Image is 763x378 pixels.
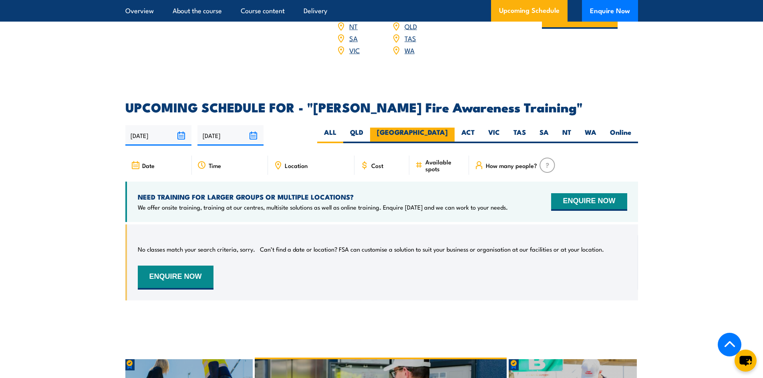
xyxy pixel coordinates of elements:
[486,162,537,169] span: How many people?
[371,162,383,169] span: Cost
[197,125,264,146] input: To date
[507,128,533,143] label: TAS
[285,162,308,169] span: Location
[556,128,578,143] label: NT
[138,203,508,211] p: We offer onsite training, training at our centres, multisite solutions as well as online training...
[551,193,627,211] button: ENQUIRE NOW
[349,45,360,55] a: VIC
[603,128,638,143] label: Online
[481,128,507,143] label: VIC
[138,192,508,201] h4: NEED TRAINING FOR LARGER GROUPS OR MULTIPLE LOCATIONS?
[317,128,343,143] label: ALL
[405,21,417,31] a: QLD
[455,128,481,143] label: ACT
[343,128,370,143] label: QLD
[349,33,358,43] a: SA
[138,245,255,253] p: No classes match your search criteria, sorry.
[405,45,415,55] a: WA
[142,162,155,169] span: Date
[533,128,556,143] label: SA
[425,158,463,172] span: Available spots
[370,128,455,143] label: [GEOGRAPHIC_DATA]
[125,101,638,112] h2: UPCOMING SCHEDULE FOR - "[PERSON_NAME] Fire Awareness Training"
[735,350,757,372] button: chat-button
[349,21,358,31] a: NT
[405,33,416,43] a: TAS
[209,162,221,169] span: Time
[138,266,213,290] button: ENQUIRE NOW
[260,245,604,253] p: Can’t find a date or location? FSA can customise a solution to suit your business or organisation...
[578,128,603,143] label: WA
[125,125,191,146] input: From date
